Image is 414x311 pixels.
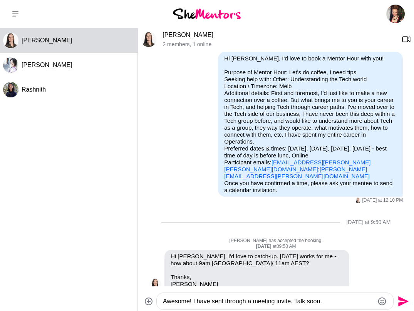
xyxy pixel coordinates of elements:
[149,278,161,291] div: Tahlia Shaw
[3,57,18,73] img: S
[224,166,370,179] a: [PERSON_NAME][EMAIL_ADDRESS][PERSON_NAME][DOMAIN_NAME]
[3,82,18,97] img: R
[224,159,370,172] a: [EMAIL_ADDRESS][PERSON_NAME][PERSON_NAME][DOMAIN_NAME]
[163,41,396,48] p: 2 members , 1 online
[362,197,403,204] time: 2025-09-05T02:10:40.325Z
[3,33,18,48] div: Tahlia Shaw
[149,278,161,291] img: T
[171,274,343,288] p: Thanks, [PERSON_NAME]
[377,297,387,306] button: Emoji picker
[173,8,241,19] img: She Mentors Logo
[163,297,374,306] textarea: Type your message
[256,244,273,249] strong: [DATE]
[3,82,18,97] div: Rashnith
[355,197,361,203] img: T
[224,180,397,194] p: Once you have confirmed a time, please ask your mentee to send a calendar invitation.
[3,33,18,48] img: T
[141,32,156,47] div: Tahlia Shaw
[394,293,411,310] button: Send
[22,62,72,68] span: [PERSON_NAME]
[3,57,18,73] div: Sonya Goldenberg
[346,219,391,226] div: [DATE] at 9:50 AM
[22,37,72,43] span: [PERSON_NAME]
[149,244,403,250] div: at 09:50 AM
[163,32,213,38] a: [PERSON_NAME]
[386,5,405,23] img: Jessica Mortimer
[224,55,397,62] p: Hi [PERSON_NAME], I'd love to book a Mentor Hour with you!
[22,86,46,93] span: Rashnith
[149,238,403,244] p: [PERSON_NAME] has accepted the booking.
[171,253,343,267] p: Hi [PERSON_NAME]. I'd love to catch-up. [DATE] works for me - how about 9am [GEOGRAPHIC_DATA]/ 11...
[141,32,156,47] img: T
[224,69,397,180] p: Purpose of Mentor Hour: Let's do coffee, I need tips Seeking help with: Other: Understanding the ...
[355,197,361,203] div: Tahlia Shaw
